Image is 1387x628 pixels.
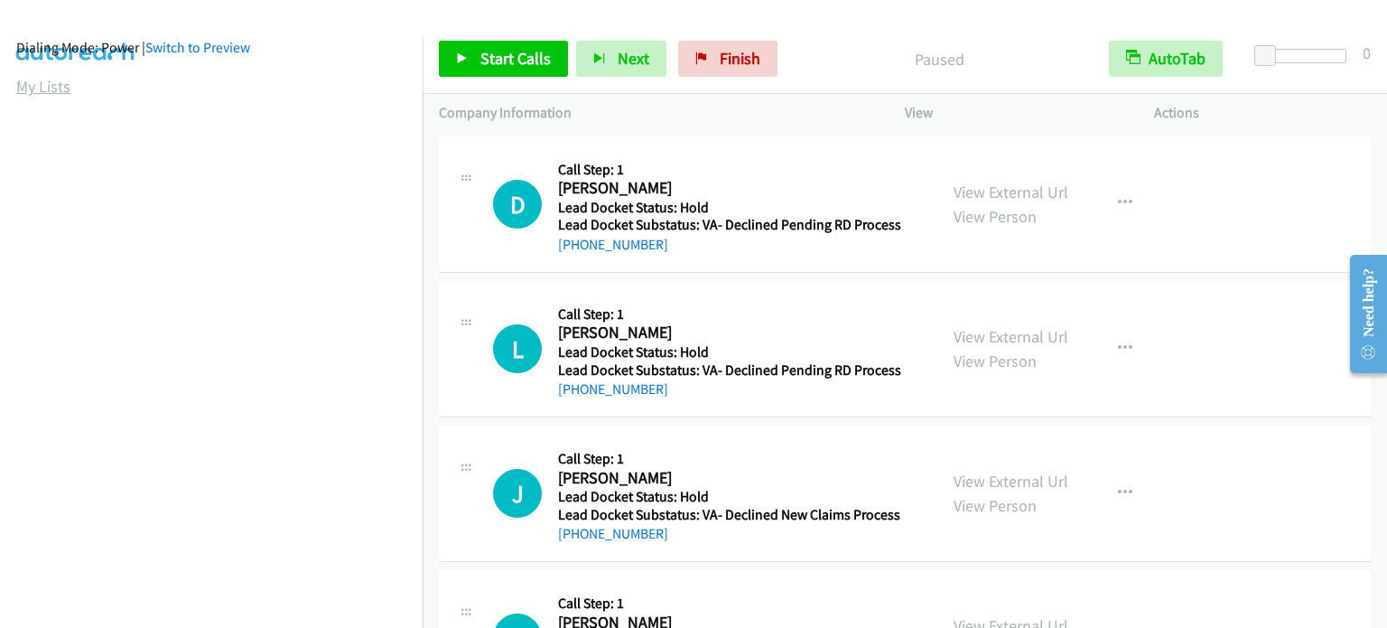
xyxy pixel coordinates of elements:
h2: [PERSON_NAME] [558,323,894,343]
div: 0 [1363,41,1371,65]
div: The call is yet to be attempted [493,469,542,518]
button: Next [576,41,666,77]
h2: [PERSON_NAME] [558,468,894,489]
div: The call is yet to be attempted [493,180,542,229]
a: Start Calls [439,41,568,77]
h5: Call Step: 1 [558,305,901,323]
h1: J [493,469,542,518]
span: Start Calls [480,48,551,69]
a: View Person [954,495,1037,516]
span: Finish [720,48,760,69]
div: Delay between calls (in seconds) [1263,49,1346,63]
h5: Call Step: 1 [558,595,900,613]
button: AutoTab [1109,41,1223,77]
h5: Call Step: 1 [558,161,901,179]
h5: Lead Docket Substatus: VA- Declined Pending RD Process [558,361,901,380]
div: The call is yet to be attempted [493,324,542,373]
a: Finish [678,41,777,77]
a: View Person [954,351,1037,371]
h2: [PERSON_NAME] [558,178,894,199]
a: [PHONE_NUMBER] [558,236,668,253]
h5: Call Step: 1 [558,450,900,468]
a: [PHONE_NUMBER] [558,380,668,398]
a: View External Url [954,182,1068,202]
h5: Lead Docket Substatus: VA- Declined New Claims Process [558,506,900,524]
div: Dialing Mode: Power | [16,37,406,59]
h5: Lead Docket Status: Hold [558,343,901,361]
h5: Lead Docket Substatus: VA- Declined Pending RD Process [558,216,901,234]
h5: Lead Docket Status: Hold [558,199,901,217]
p: Company Information [439,102,872,124]
h1: D [493,180,542,229]
p: View [905,102,1122,124]
iframe: Resource Center [1336,242,1387,386]
a: View External Url [954,471,1068,492]
span: Next [618,48,649,69]
h5: Lead Docket Status: Hold [558,488,900,506]
a: View Person [954,206,1037,227]
p: Paused [802,47,1076,71]
a: [PHONE_NUMBER] [558,525,668,542]
a: My Lists [16,76,70,97]
p: Actions [1154,102,1371,124]
h1: L [493,324,542,373]
a: View External Url [954,326,1068,347]
a: Switch to Preview [145,39,250,56]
